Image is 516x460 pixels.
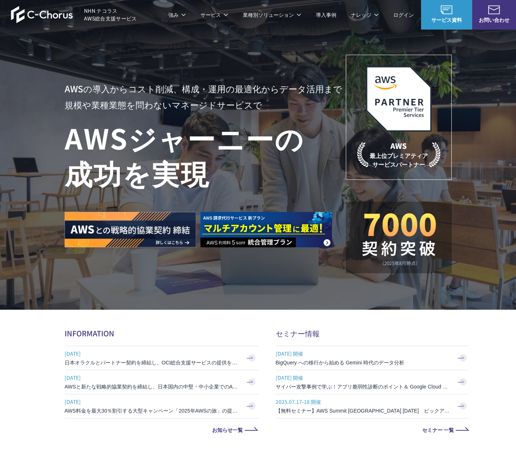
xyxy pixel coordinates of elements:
[421,16,472,24] span: サービス資料
[276,328,469,339] h2: セミナー情報
[276,359,451,366] h3: BigQuery への移行から始める Gemini 時代のデータ分析
[243,11,301,19] p: 業種別ソリューション
[441,5,452,14] img: AWS総合支援サービス C-Chorus サービス資料
[276,383,451,390] h3: サイバー攻撃事例で学ぶ！アプリ脆弱性診断のポイント＆ Google Cloud セキュリティ対策
[276,427,469,432] a: セミナー 一覧
[276,372,451,383] span: [DATE] 開催
[276,394,469,418] a: 2025.07.17-18 開催 【無料セミナー】AWS Summit [GEOGRAPHIC_DATA] [DATE] ピックアップセッション
[65,396,240,407] span: [DATE]
[65,383,240,390] h3: AWSと新たな戦略的協業契約を締結し、日本国内の中堅・中小企業でのAWS活用を加速
[390,140,407,151] em: AWS
[200,11,228,19] p: サービス
[65,120,346,190] h1: AWS ジャーニーの 成功を実現
[65,370,258,394] a: [DATE] AWSと新たな戦略的協業契約を締結し、日本国内の中堅・中小企業でのAWS活用を加速
[84,7,137,22] span: NHN テコラス AWS総合支援サービス
[65,212,196,247] img: AWSとの戦略的協業契約 締結
[351,11,379,19] p: ナレッジ
[393,11,414,19] a: ログイン
[65,427,258,432] a: お知らせ一覧
[65,328,258,339] h2: INFORMATION
[65,372,240,383] span: [DATE]
[488,5,500,14] img: お問い合わせ
[65,407,240,414] h3: AWS料金を最大30％割引する大型キャンペーン「2025年AWSの旅」の提供を開始
[276,348,451,359] span: [DATE] 開催
[360,213,437,266] img: 契約件数
[65,346,258,370] a: [DATE] 日本オラクルとパートナー契約を締結し、OCI総合支援サービスの提供を開始
[276,346,469,370] a: [DATE] 開催 BigQuery への移行から始める Gemini 時代のデータ分析
[11,6,137,23] a: AWS総合支援サービス C-Chorus NHN テコラスAWS総合支援サービス
[65,348,240,359] span: [DATE]
[200,212,332,247] img: AWS請求代行サービス 統合管理プラン
[472,16,516,24] span: お問い合わせ
[65,81,346,113] p: AWSの導入からコスト削減、 構成・運用の最適化からデータ活用まで 規模や業種業態を問わない マネージドサービスで
[357,140,440,169] p: 最上位プレミアティア サービスパートナー
[276,407,451,414] h3: 【無料セミナー】AWS Summit [GEOGRAPHIC_DATA] [DATE] ピックアップセッション
[65,394,258,418] a: [DATE] AWS料金を最大30％割引する大型キャンペーン「2025年AWSの旅」の提供を開始
[316,11,336,19] a: 導入事例
[276,370,469,394] a: [DATE] 開催 サイバー攻撃事例で学ぶ！アプリ脆弱性診断のポイント＆ Google Cloud セキュリティ対策
[366,66,432,132] img: AWSプレミアティアサービスパートナー
[276,396,451,407] span: 2025.07.17-18 開催
[168,11,186,19] p: 強み
[65,359,240,366] h3: 日本オラクルとパートナー契約を締結し、OCI総合支援サービスの提供を開始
